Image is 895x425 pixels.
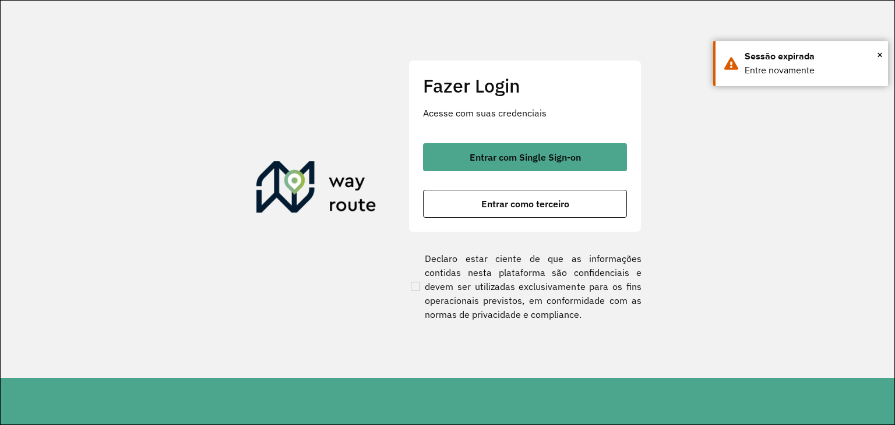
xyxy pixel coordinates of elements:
button: button [423,190,627,218]
img: Roteirizador AmbevTech [256,161,376,217]
span: Entrar com Single Sign-on [470,153,581,162]
button: button [423,143,627,171]
h2: Fazer Login [423,75,627,97]
p: Acesse com suas credenciais [423,106,627,120]
div: Sessão expirada [745,49,879,63]
span: Entrar como terceiro [481,199,569,208]
div: Entre novamente [745,63,879,77]
label: Declaro estar ciente de que as informações contidas nesta plataforma são confidenciais e devem se... [408,252,642,321]
button: Close [877,46,883,63]
span: × [877,46,883,63]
